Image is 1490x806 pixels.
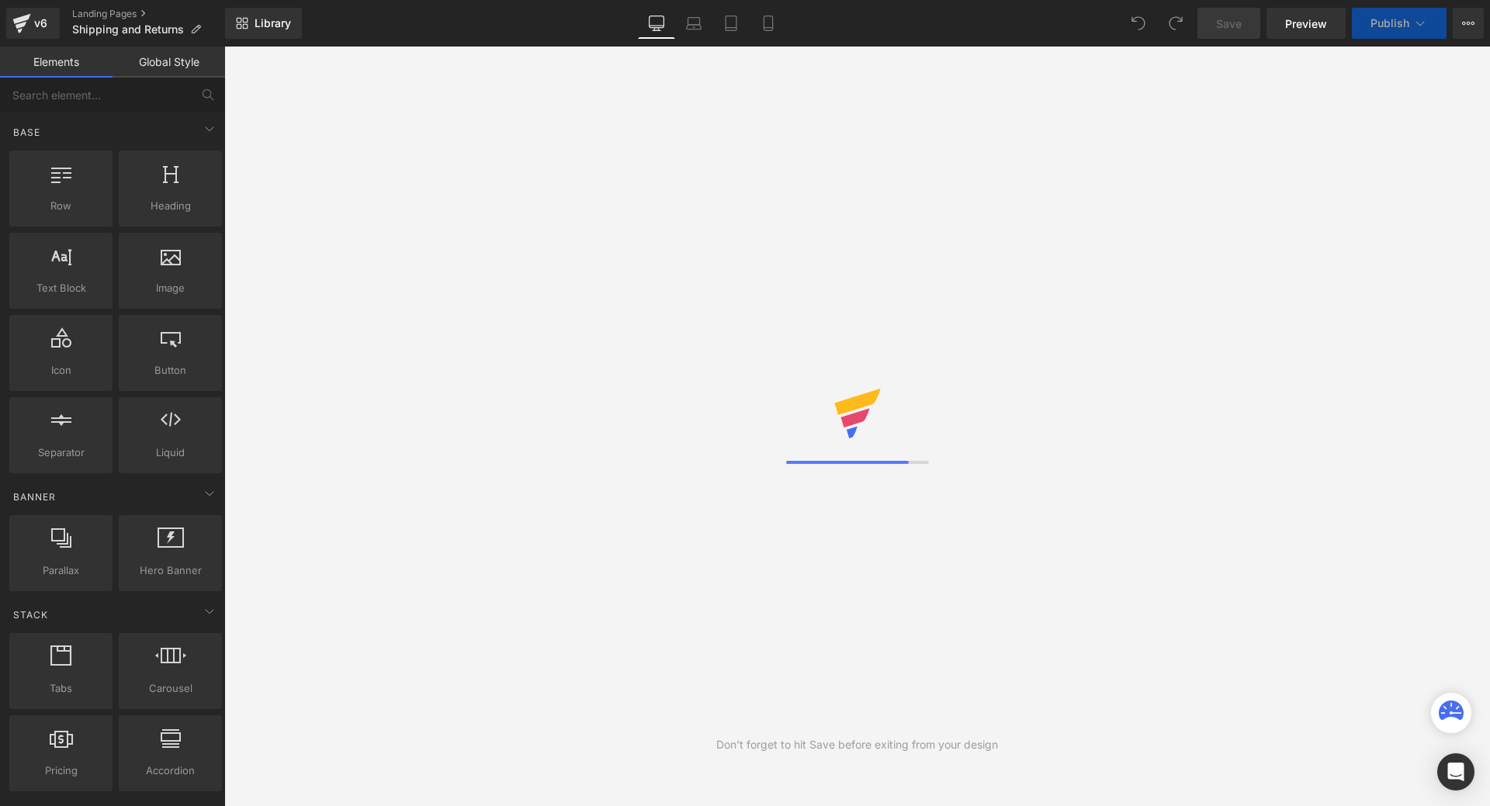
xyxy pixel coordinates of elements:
span: Banner [12,489,57,504]
span: Preview [1285,16,1327,32]
span: Accordion [123,763,217,779]
span: Hero Banner [123,562,217,579]
a: Desktop [638,8,675,39]
span: Carousel [123,680,217,697]
div: v6 [31,13,50,33]
span: Image [123,280,217,296]
span: Text Block [14,280,108,296]
span: Stack [12,607,50,622]
span: Library [255,16,291,30]
a: New Library [225,8,302,39]
a: Global Style [113,47,225,78]
span: Tabs [14,680,108,697]
span: Shipping and Returns [72,23,184,36]
a: Laptop [675,8,712,39]
span: Parallax [14,562,108,579]
button: Undo [1123,8,1154,39]
span: Save [1216,16,1242,32]
button: More [1453,8,1484,39]
span: Separator [14,445,108,461]
span: Heading [123,198,217,214]
button: Publish [1352,8,1447,39]
span: Row [14,198,108,214]
div: Open Intercom Messenger [1437,753,1474,790]
span: Icon [14,362,108,379]
div: Don't forget to hit Save before exiting from your design [716,736,998,753]
a: Tablet [712,8,750,39]
span: Liquid [123,445,217,461]
span: Publish [1370,17,1409,29]
a: Landing Pages [72,8,225,20]
a: v6 [6,8,60,39]
a: Mobile [750,8,787,39]
span: Pricing [14,763,108,779]
button: Redo [1160,8,1191,39]
span: Button [123,362,217,379]
a: Preview [1266,8,1346,39]
span: Base [12,125,42,140]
